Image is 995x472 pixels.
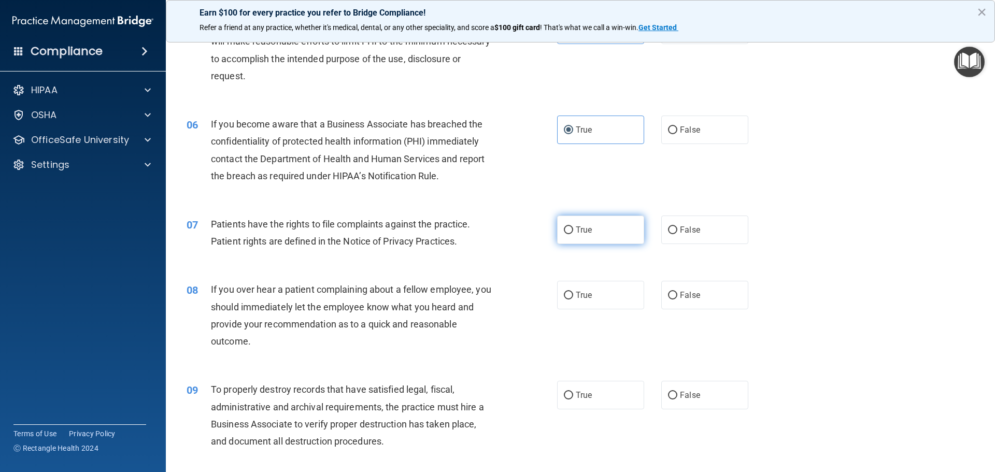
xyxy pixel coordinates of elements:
input: True [564,126,573,134]
span: 06 [187,119,198,131]
a: OfficeSafe University [12,134,151,146]
a: Get Started [638,23,678,32]
p: Earn $100 for every practice you refer to Bridge Compliance! [200,8,961,18]
span: False [680,290,700,300]
input: True [564,392,573,399]
button: Open Resource Center [954,47,985,77]
input: True [564,292,573,299]
strong: Get Started [638,23,677,32]
a: HIPAA [12,84,151,96]
span: True [576,225,592,235]
span: 07 [187,219,198,231]
span: True [576,390,592,400]
input: False [668,226,677,234]
p: OSHA [31,109,57,121]
a: OSHA [12,109,151,121]
button: Close [977,4,987,20]
span: Patients have the rights to file complaints against the practice. Patient rights are defined in t... [211,219,471,247]
span: Refer a friend at any practice, whether it's medical, dental, or any other speciality, and score a [200,23,494,32]
span: The Minimum Necessary Rule means that when disclosing PHI, you will make reasonable efforts to li... [211,19,491,81]
h4: Compliance [31,44,103,59]
span: False [680,225,700,235]
img: PMB logo [12,11,153,32]
span: True [576,290,592,300]
strong: $100 gift card [494,23,540,32]
span: If you become aware that a Business Associate has breached the confidentiality of protected healt... [211,119,485,181]
input: False [668,292,677,299]
span: False [680,125,700,135]
span: Ⓒ Rectangle Health 2024 [13,443,98,453]
span: 08 [187,284,198,296]
input: False [668,392,677,399]
p: OfficeSafe University [31,134,129,146]
span: 09 [187,384,198,396]
p: Settings [31,159,69,171]
span: To properly destroy records that have satisfied legal, fiscal, administrative and archival requir... [211,384,484,447]
span: ! That's what we call a win-win. [540,23,638,32]
a: Terms of Use [13,428,56,439]
span: True [576,125,592,135]
iframe: Drift Widget Chat Controller [943,401,983,440]
input: True [564,226,573,234]
a: Settings [12,159,151,171]
span: If you over hear a patient complaining about a fellow employee, you should immediately let the em... [211,284,491,347]
a: Privacy Policy [69,428,116,439]
input: False [668,126,677,134]
p: HIPAA [31,84,58,96]
span: False [680,390,700,400]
